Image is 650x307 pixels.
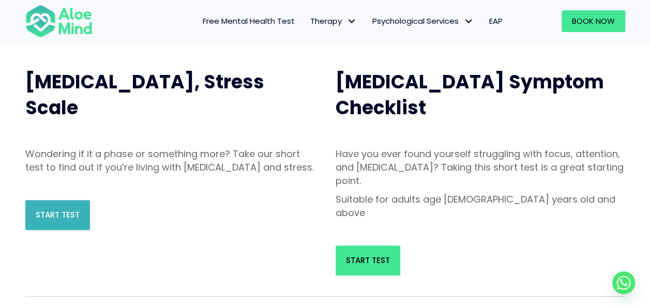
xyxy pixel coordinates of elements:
span: Psychological Services [372,16,474,26]
nav: Menu [106,10,510,32]
a: Psychological ServicesPsychological Services: submenu [365,10,481,32]
a: Start Test [336,245,400,275]
span: Start Test [346,255,390,266]
a: Start Test [25,200,90,230]
p: Wondering if it a phase or something more? Take our short test to find out if you’re living with ... [25,147,315,174]
span: [MEDICAL_DATA] Symptom Checklist [336,69,604,121]
span: Free Mental Health Test [203,16,295,26]
span: [MEDICAL_DATA], Stress Scale [25,69,264,121]
a: Whatsapp [612,271,635,294]
span: Start Test [36,209,80,220]
img: Aloe mind Logo [25,4,93,38]
a: EAP [481,10,510,32]
span: Book Now [572,16,615,26]
a: TherapyTherapy: submenu [303,10,365,32]
a: Book Now [562,10,625,32]
span: Psychological Services: submenu [461,14,476,29]
a: Free Mental Health Test [195,10,303,32]
p: Have you ever found yourself struggling with focus, attention, and [MEDICAL_DATA]? Taking this sh... [336,147,625,188]
span: Therapy: submenu [344,14,359,29]
span: Therapy [310,16,357,26]
p: Suitable for adults age [DEMOGRAPHIC_DATA] years old and above [336,193,625,220]
span: EAP [489,16,503,26]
